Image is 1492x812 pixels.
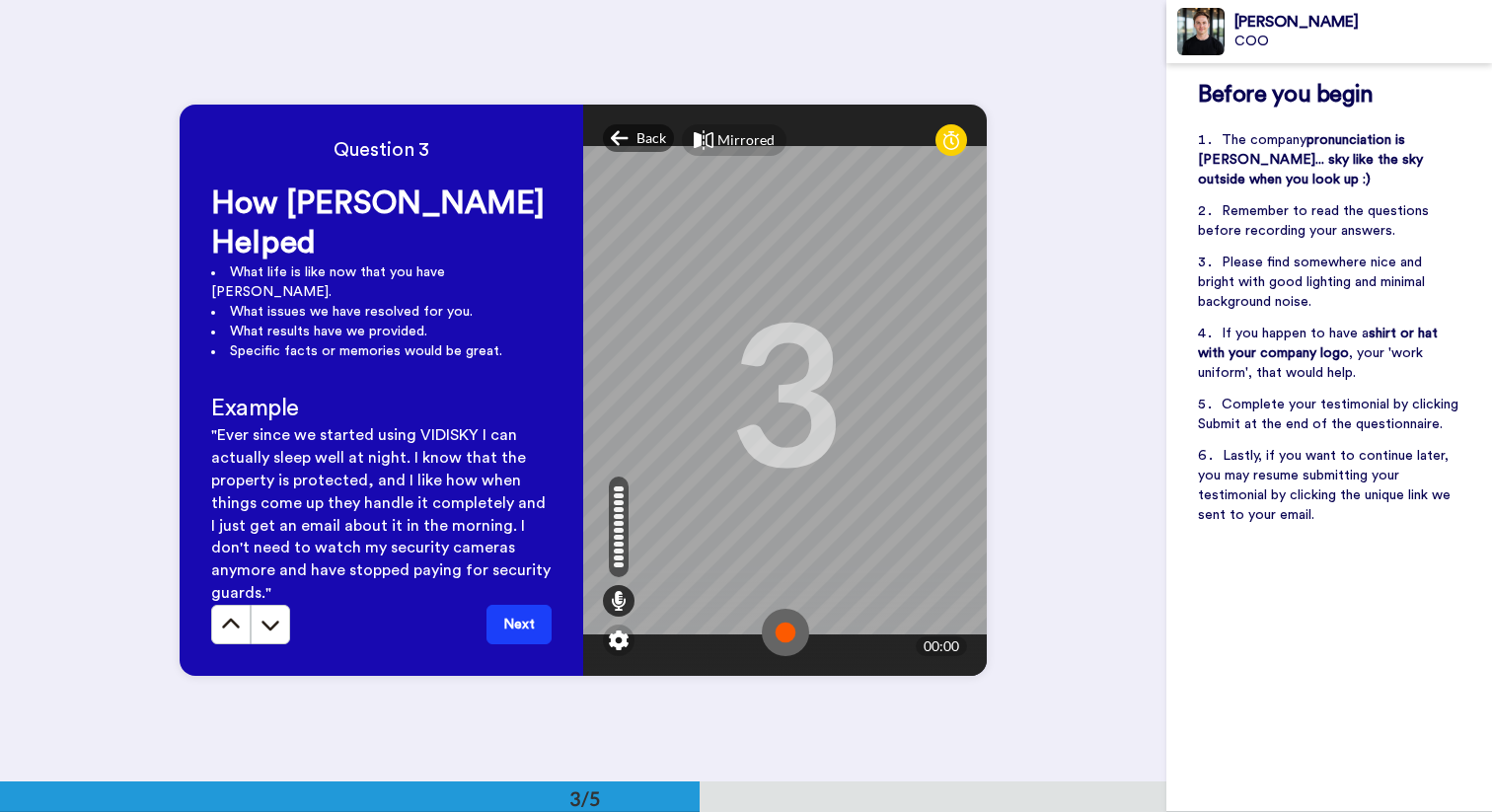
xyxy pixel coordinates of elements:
span: Example [211,397,299,420]
div: COO [1234,34,1491,50]
img: ic_gear.svg [609,630,629,650]
span: "Ever since we started using VIDISKY I can actually sleep well at night. I know that the property... [211,427,555,601]
div: Back [603,124,674,152]
span: Specific facts or memories would be great. [230,344,502,358]
span: What issues we have resolved for you. [230,305,473,319]
span: How [PERSON_NAME] Helped [211,187,554,258]
div: 3 [728,317,843,465]
div: [PERSON_NAME] [1234,13,1491,32]
span: If you happen to have a [1222,327,1369,340]
span: The company [1222,133,1306,147]
span: Before you begin [1198,83,1373,107]
div: Mirrored [717,130,775,150]
button: Next [486,605,552,644]
span: Lastly, if you want to continue later, you may resume submitting your testimonial by clicking the... [1198,449,1455,522]
h4: Question 3 [211,136,552,164]
span: What results have we provided. [230,325,427,338]
div: 3/5 [538,784,633,812]
span: What life is like now that you have [PERSON_NAME]. [211,265,449,299]
span: Remember to read the questions before recording your answers. [1198,204,1433,238]
img: ic_record_start.svg [762,609,809,656]
span: Back [636,128,666,148]
span: Please find somewhere nice and bright with good lighting and minimal background noise. [1198,256,1429,309]
span: pronunciation is [PERSON_NAME]... sky like the sky outside when you look up :) [1198,133,1427,186]
img: Profile Image [1177,8,1225,55]
div: 00:00 [916,636,967,656]
span: Complete your testimonial by clicking Submit at the end of the questionnaire. [1198,398,1462,431]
